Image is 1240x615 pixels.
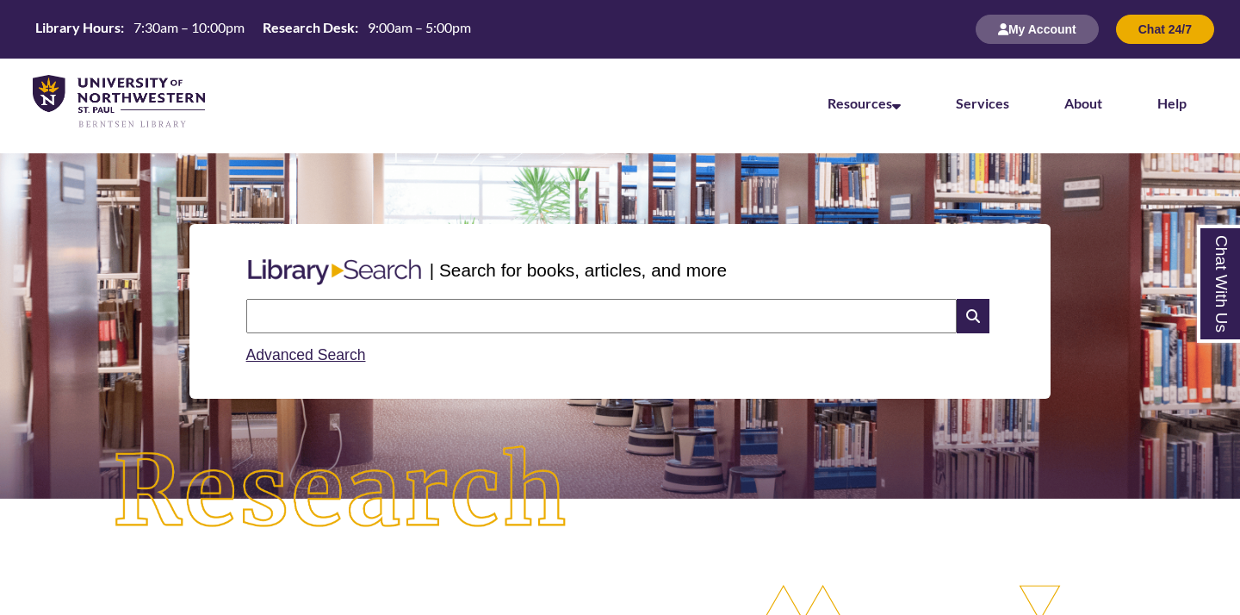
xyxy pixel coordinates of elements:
[976,22,1099,36] a: My Account
[133,19,245,35] span: 7:30am – 10:00pm
[28,18,478,41] a: Hours Today
[62,395,620,589] img: Research
[256,18,361,37] th: Research Desk:
[246,346,366,363] a: Advanced Search
[430,257,727,283] p: | Search for books, articles, and more
[28,18,478,40] table: Hours Today
[33,75,205,129] img: UNWSP Library Logo
[828,95,901,111] a: Resources
[28,18,127,37] th: Library Hours:
[976,15,1099,44] button: My Account
[368,19,471,35] span: 9:00am – 5:00pm
[957,299,989,333] i: Search
[956,95,1009,111] a: Services
[1116,22,1214,36] a: Chat 24/7
[1116,15,1214,44] button: Chat 24/7
[239,252,430,292] img: Libary Search
[1157,95,1187,111] a: Help
[1064,95,1102,111] a: About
